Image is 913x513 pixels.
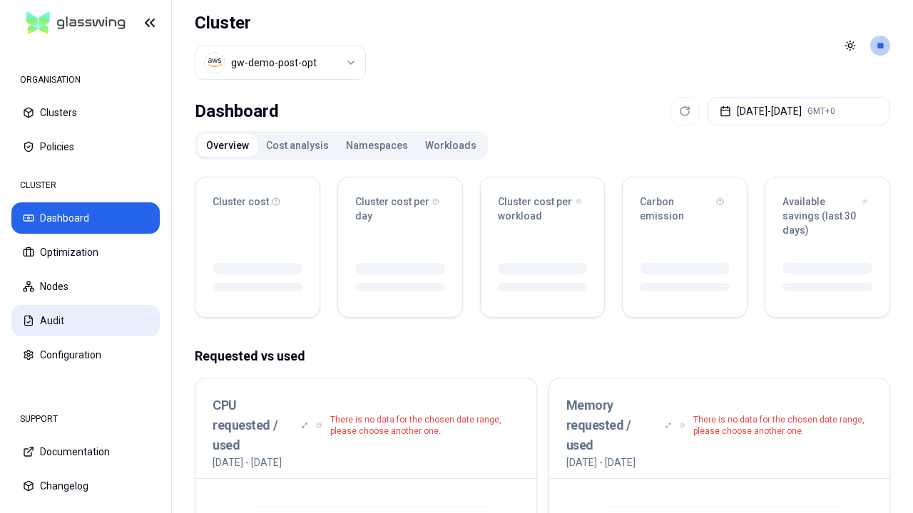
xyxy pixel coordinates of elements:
button: [DATE]-[DATE]GMT+0 [708,97,890,125]
div: Cluster cost [213,195,302,209]
button: Nodes [11,271,160,302]
h1: Cluster [195,11,366,34]
div: Carbon emission [640,195,730,223]
button: Cost analysis [257,134,337,157]
img: aws [208,56,222,70]
button: Clusters [11,97,160,128]
button: Optimization [11,237,160,268]
p: [DATE] - [DATE] [566,455,636,470]
button: Namespaces [337,134,417,157]
button: Policies [11,131,160,162]
div: SUPPORT [11,405,160,433]
div: Cluster cost per day [355,195,445,223]
button: Changelog [11,470,160,502]
button: Workloads [417,134,485,157]
button: Select a value [195,46,366,80]
div: Dashboard [195,97,279,125]
div: gw-demo-post-opt [231,56,317,70]
span: GMT+0 [807,105,835,117]
button: Dashboard [11,202,160,234]
h3: Memory requested / used [566,395,658,455]
h3: CPU requested / used [213,395,293,455]
img: GlassWing [21,6,131,40]
p: There is no data for the chosen date range, please choose another one. [330,414,519,437]
div: CLUSTER [11,171,160,199]
p: Requested vs used [195,346,890,366]
div: ORGANISATION [11,66,160,94]
button: Documentation [11,436,160,467]
button: Audit [11,305,160,336]
div: Cluster cost per workload [498,195,588,223]
button: Configuration [11,339,160,370]
div: Available savings (last 30 days) [782,195,872,237]
button: Overview [198,134,257,157]
p: [DATE] - [DATE] [213,455,282,470]
p: There is no data for the chosen date range, please choose another one. [693,414,872,437]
